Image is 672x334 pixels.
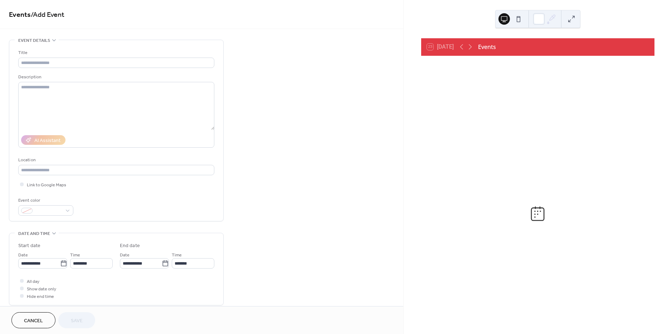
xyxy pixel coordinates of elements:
[27,278,39,285] span: All day
[27,285,56,293] span: Show date only
[120,251,130,259] span: Date
[27,293,54,300] span: Hide end time
[18,242,40,250] div: Start date
[18,197,72,204] div: Event color
[172,251,182,259] span: Time
[24,317,43,325] span: Cancel
[18,251,28,259] span: Date
[18,230,50,237] span: Date and time
[18,73,213,81] div: Description
[478,43,496,51] div: Events
[11,312,55,328] button: Cancel
[31,8,64,22] span: / Add Event
[18,37,50,44] span: Event details
[70,251,80,259] span: Time
[27,181,66,189] span: Link to Google Maps
[9,8,31,22] a: Events
[18,156,213,164] div: Location
[120,242,140,250] div: End date
[18,49,213,57] div: Title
